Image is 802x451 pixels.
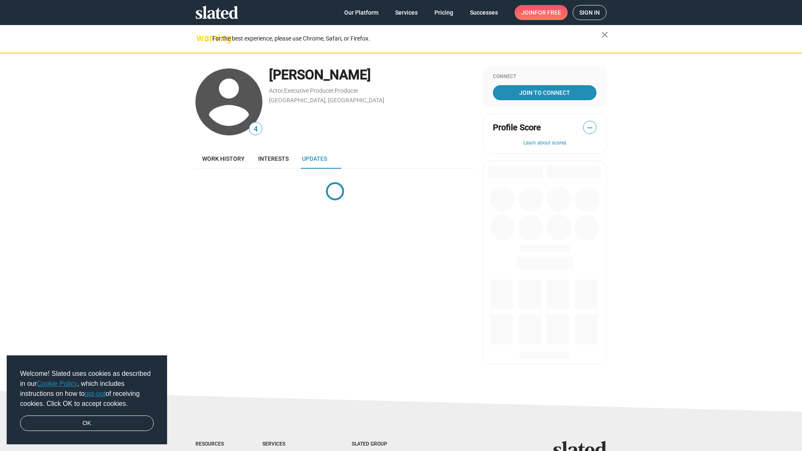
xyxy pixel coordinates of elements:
a: Our Platform [338,5,385,20]
span: Profile Score [493,122,541,133]
span: Successes [470,5,498,20]
span: — [584,122,596,133]
div: Slated Group [352,441,409,448]
a: Sign in [573,5,607,20]
a: Joinfor free [515,5,568,20]
a: Pricing [428,5,460,20]
div: Resources [195,441,229,448]
a: Producer [335,87,358,94]
button: Learn about scores [493,140,596,147]
a: Cookie Policy [37,380,77,387]
div: Services [262,441,318,448]
span: Our Platform [344,5,378,20]
a: Actor [269,87,283,94]
a: opt-out [85,390,106,397]
a: dismiss cookie message [20,416,154,431]
span: Join To Connect [495,85,595,100]
a: Executive Producer [284,87,334,94]
a: [GEOGRAPHIC_DATA], [GEOGRAPHIC_DATA] [269,97,384,104]
a: Updates [295,149,334,169]
span: for free [535,5,561,20]
div: cookieconsent [7,355,167,445]
span: Welcome! Slated uses cookies as described in our , which includes instructions on how to of recei... [20,369,154,409]
span: Work history [202,155,245,162]
a: Successes [463,5,505,20]
span: , [334,89,335,94]
mat-icon: warning [196,33,206,43]
span: Services [395,5,418,20]
span: Pricing [434,5,453,20]
span: Sign in [579,5,600,20]
span: , [283,89,284,94]
span: Updates [302,155,327,162]
span: Join [521,5,561,20]
a: Work history [195,149,251,169]
div: Connect [493,73,596,80]
div: [PERSON_NAME] [269,66,475,84]
a: Join To Connect [493,85,596,100]
span: 4 [249,124,262,135]
mat-icon: close [600,30,610,40]
a: Interests [251,149,295,169]
div: For the best experience, please use Chrome, Safari, or Firefox. [212,33,601,44]
a: Services [388,5,424,20]
span: Interests [258,155,289,162]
